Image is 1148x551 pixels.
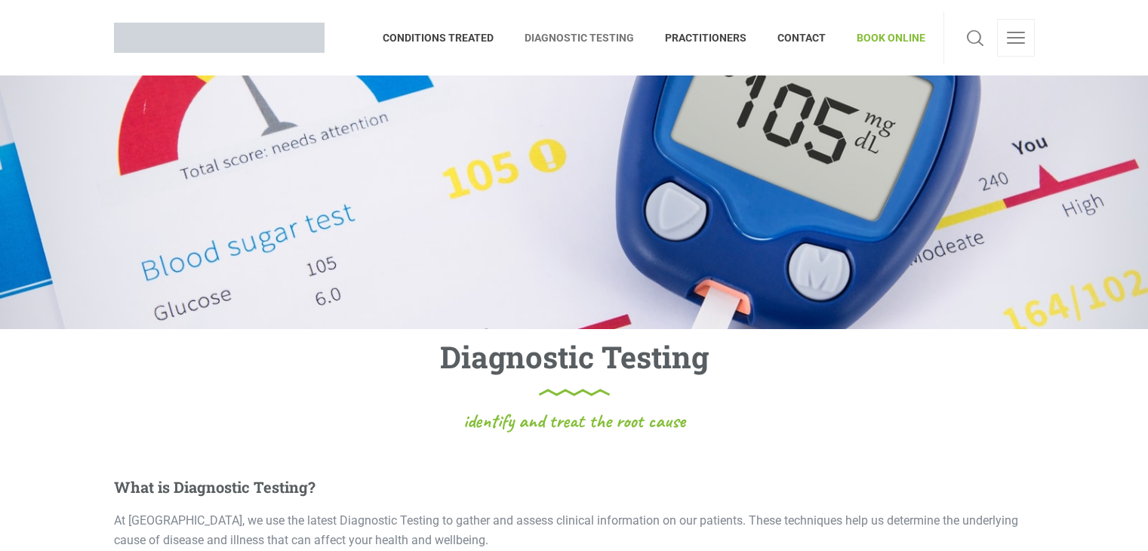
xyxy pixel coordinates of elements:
[650,26,762,50] span: PRACTITIONERS
[762,11,842,64] a: CONTACT
[114,23,325,53] img: Brisbane Naturopath
[509,11,650,64] a: DIAGNOSTIC TESTING
[114,511,1035,549] p: At [GEOGRAPHIC_DATA], we use the latest Diagnostic Testing to gather and assess clinical informat...
[383,26,509,50] span: CONDITIONS TREATED
[114,11,325,64] a: Brisbane Naturopath
[440,337,709,396] h1: Diagnostic Testing
[842,11,925,64] a: BOOK ONLINE
[383,11,509,64] a: CONDITIONS TREATED
[114,478,1035,496] h5: What is Diagnostic Testing?
[962,19,988,57] a: Search
[509,26,650,50] span: DIAGNOSTIC TESTING
[650,11,762,64] a: PRACTITIONERS
[762,26,842,50] span: CONTACT
[842,26,925,50] span: BOOK ONLINE
[463,411,685,431] span: identify and treat the root cause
